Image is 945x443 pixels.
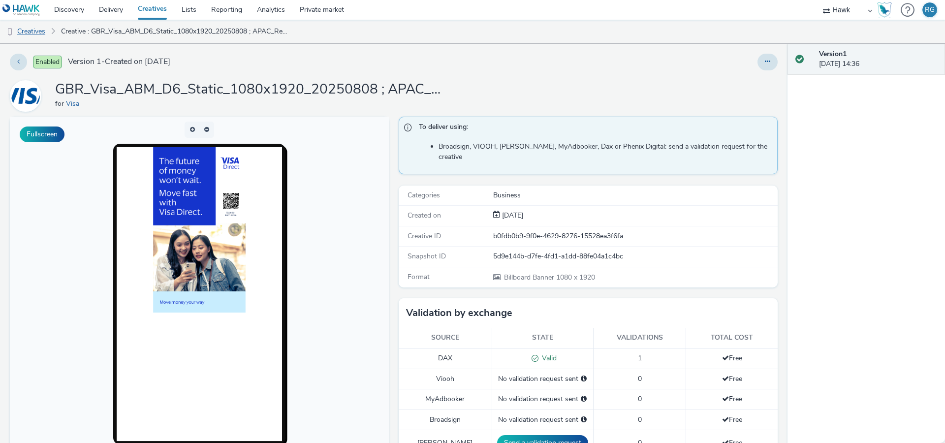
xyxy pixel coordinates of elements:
a: Visa [66,99,83,108]
div: Creation 08 August 2025, 14:36 [500,211,523,221]
span: Format [408,272,430,282]
a: Visa [10,91,45,100]
a: Hawk Academy [877,2,896,18]
span: 0 [638,374,642,383]
span: Billboard Banner [504,273,556,282]
span: for [55,99,66,108]
span: Categories [408,190,440,200]
span: [DATE] [500,211,523,220]
div: Please select a deal below and click on Send to send a validation request to Broadsign. [581,415,587,425]
span: Creative ID [408,231,441,241]
img: Advertisement preview [143,31,236,196]
div: 5d9e144b-d7fe-4fd1-a1dd-88fe04a1c4bc [493,252,777,261]
img: Visa [11,82,40,110]
th: Validations [593,328,686,348]
td: Viooh [399,369,492,389]
span: 0 [638,415,642,424]
div: Business [493,190,777,200]
div: Please select a deal below and click on Send to send a validation request to MyAdbooker. [581,394,587,404]
th: Source [399,328,492,348]
span: Free [722,353,742,363]
td: Broadsign [399,410,492,430]
div: No validation request sent [497,374,588,384]
td: MyAdbooker [399,389,492,410]
strong: Version 1 [819,49,847,59]
a: Creative : GBR_Visa_ABM_D6_Static_1080x1920_20250808 ; APAC_RetailBank_QR [56,20,292,43]
h1: GBR_Visa_ABM_D6_Static_1080x1920_20250808 ; APAC_RetailBank_QR [55,80,449,99]
div: RG [925,2,935,17]
span: Valid [538,353,557,363]
span: Created on [408,211,441,220]
button: Fullscreen [20,127,64,142]
th: Total cost [686,328,778,348]
span: Free [722,394,742,404]
img: Hawk Academy [877,2,892,18]
span: Version 1 - Created on [DATE] [68,56,170,67]
div: No validation request sent [497,394,588,404]
span: 1 [638,353,642,363]
img: undefined Logo [2,4,40,16]
span: 0 [638,394,642,404]
div: [DATE] 14:36 [819,49,937,69]
img: dooh [5,27,15,37]
div: Please select a deal below and click on Send to send a validation request to Viooh. [581,374,587,384]
td: DAX [399,348,492,369]
span: Enabled [33,56,62,68]
span: Free [722,374,742,383]
h3: Validation by exchange [406,306,512,320]
span: To deliver using: [419,122,767,135]
span: Snapshot ID [408,252,446,261]
span: Free [722,415,742,424]
th: State [492,328,593,348]
div: b0fdb0b9-9f0e-4629-8276-15528ea3f6fa [493,231,777,241]
span: 1080 x 1920 [503,273,595,282]
li: Broadsign, VIOOH, [PERSON_NAME], MyAdbooker, Dax or Phenix Digital: send a validation request for... [439,142,772,162]
div: No validation request sent [497,415,588,425]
